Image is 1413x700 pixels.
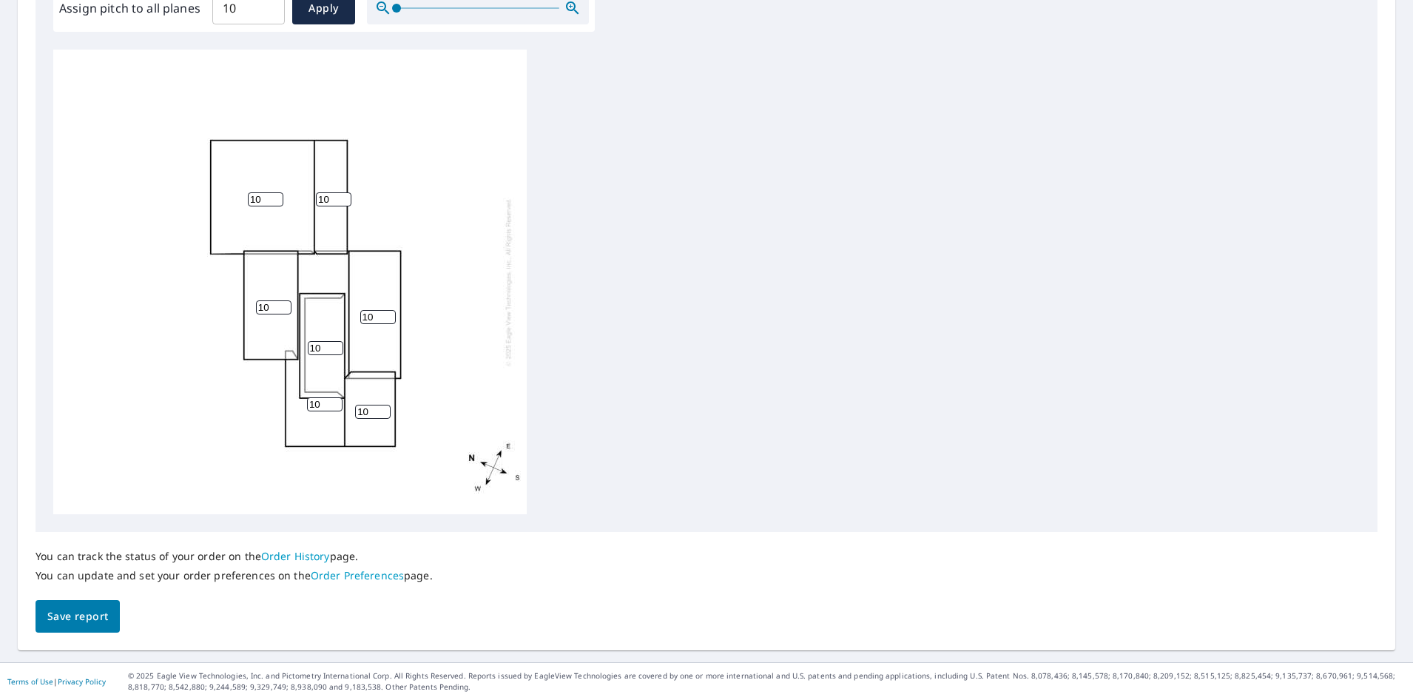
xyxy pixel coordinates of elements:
[7,676,53,687] a: Terms of Use
[128,670,1406,693] p: © 2025 Eagle View Technologies, Inc. and Pictometry International Corp. All Rights Reserved. Repo...
[7,677,106,686] p: |
[47,608,108,626] span: Save report
[36,550,433,563] p: You can track the status of your order on the page.
[36,600,120,633] button: Save report
[261,549,330,563] a: Order History
[311,568,404,582] a: Order Preferences
[58,676,106,687] a: Privacy Policy
[36,569,433,582] p: You can update and set your order preferences on the page.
